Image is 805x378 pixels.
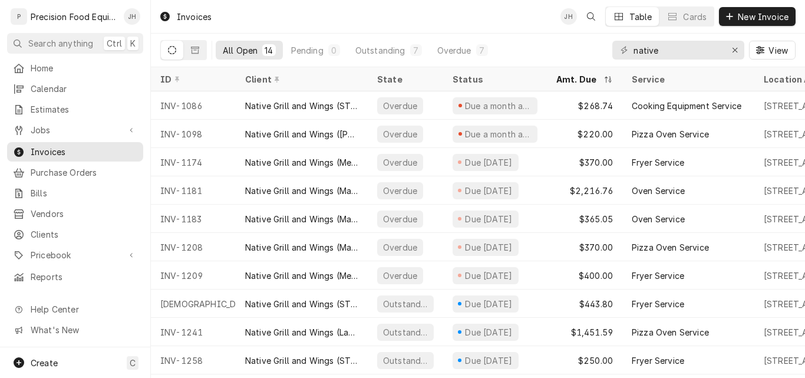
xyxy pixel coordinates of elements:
[547,318,622,346] div: $1,451.59
[632,354,684,367] div: Fryer Service
[560,8,577,25] div: Jason Hertel's Avatar
[632,213,685,225] div: Oven Service
[151,233,236,261] div: INV-1208
[683,11,707,23] div: Cards
[464,354,514,367] div: Due [DATE]
[382,213,418,225] div: Overdue
[31,83,137,95] span: Calendar
[479,44,486,57] div: 7
[382,326,429,338] div: Outstanding
[464,185,514,197] div: Due [DATE]
[632,185,685,197] div: Oven Service
[151,148,236,176] div: INV-1174
[632,156,684,169] div: Fryer Service
[31,271,137,283] span: Reports
[547,176,622,205] div: $2,216.76
[31,187,137,199] span: Bills
[766,44,790,57] span: View
[382,269,418,282] div: Overdue
[331,44,338,57] div: 0
[245,326,358,338] div: Native Grill and Wings (Laveen)
[151,290,236,318] div: [DEMOGRAPHIC_DATA]-1225
[437,44,471,57] div: Overdue
[245,185,358,197] div: Native Grill and Wings (Maricopa)
[377,73,434,86] div: State
[749,41,796,60] button: View
[464,298,514,310] div: Due [DATE]
[245,100,358,112] div: Native Grill and Wings (STV)
[547,148,622,176] div: $370.00
[151,346,236,374] div: INV-1258
[547,233,622,261] div: $370.00
[223,44,258,57] div: All Open
[31,62,137,74] span: Home
[245,128,358,140] div: Native Grill and Wings ([PERSON_NAME])
[245,213,358,225] div: Native Grill and Wings (Maricopa)
[7,142,143,162] a: Invoices
[7,100,143,119] a: Estimates
[464,156,514,169] div: Due [DATE]
[31,228,137,241] span: Clients
[31,249,120,261] span: Pricebook
[151,176,236,205] div: INV-1181
[31,166,137,179] span: Purchase Orders
[130,37,136,50] span: K
[31,208,137,220] span: Vendors
[632,326,709,338] div: Pizza Oven Service
[7,183,143,203] a: Bills
[7,245,143,265] a: Go to Pricebook
[382,185,418,197] div: Overdue
[464,100,533,112] div: Due a month ago
[632,128,709,140] div: Pizza Oven Service
[151,318,236,346] div: INV-1241
[7,58,143,78] a: Home
[719,7,796,26] button: New Invoice
[582,7,601,26] button: Open search
[151,261,236,290] div: INV-1209
[735,11,791,23] span: New Invoice
[31,146,137,158] span: Invoices
[453,73,535,86] div: Status
[7,300,143,319] a: Go to Help Center
[245,73,356,86] div: Client
[547,205,622,233] div: $365.05
[382,354,429,367] div: Outstanding
[130,357,136,369] span: C
[464,128,533,140] div: Due a month ago
[547,290,622,318] div: $443.80
[632,269,684,282] div: Fryer Service
[31,358,58,368] span: Create
[151,205,236,233] div: INV-1183
[245,241,358,254] div: Native Grill and Wings (Maricopa)
[632,73,743,86] div: Service
[107,37,122,50] span: Ctrl
[382,241,418,254] div: Overdue
[151,120,236,148] div: INV-1098
[291,44,324,57] div: Pending
[11,8,27,25] div: P
[355,44,405,57] div: Outstanding
[7,225,143,244] a: Clients
[31,124,120,136] span: Jobs
[547,91,622,120] div: $268.74
[7,120,143,140] a: Go to Jobs
[547,261,622,290] div: $400.00
[634,41,722,60] input: Keyword search
[725,41,744,60] button: Erase input
[31,324,136,336] span: What's New
[7,163,143,182] a: Purchase Orders
[265,44,273,57] div: 14
[245,354,358,367] div: Native Grill and Wings (STV)
[413,44,420,57] div: 7
[632,100,741,112] div: Cooking Equipment Service
[7,204,143,223] a: Vendors
[464,213,514,225] div: Due [DATE]
[7,79,143,98] a: Calendar
[28,37,93,50] span: Search anything
[382,156,418,169] div: Overdue
[245,298,358,310] div: Native Grill and Wings (STV)
[382,298,429,310] div: Outstanding
[547,120,622,148] div: $220.00
[464,241,514,254] div: Due [DATE]
[31,303,136,315] span: Help Center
